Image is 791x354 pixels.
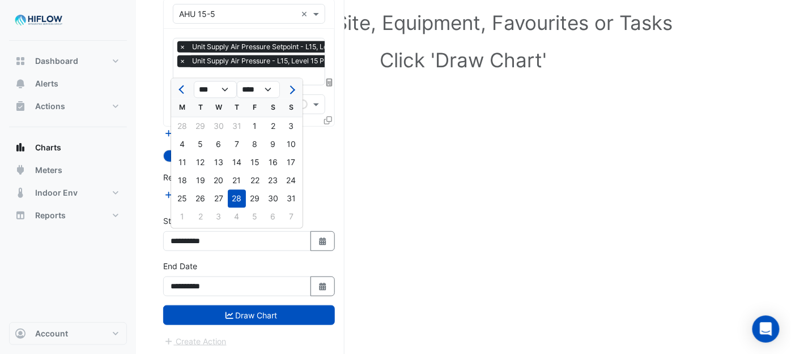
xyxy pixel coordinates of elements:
[163,305,335,325] button: Draw Chart
[9,72,127,95] button: Alerts
[9,50,127,72] button: Dashboard
[192,99,210,117] div: T
[163,335,227,345] app-escalated-ticket-create-button: Please draw the charts first
[9,322,127,345] button: Account
[35,165,62,176] span: Meters
[176,81,189,99] button: Previous month
[210,154,228,172] div: Wednesday, August 13, 2025
[9,136,127,159] button: Charts
[35,328,68,339] span: Account
[15,78,26,89] app-icon: Alerts
[210,172,228,190] div: 20
[173,136,192,154] div: Monday, August 4, 2025
[192,208,210,226] div: Tuesday, September 2, 2025
[15,55,26,67] app-icon: Dashboard
[192,190,210,208] div: 26
[189,41,401,53] span: Unit Supply Air Pressure Setpoint - L15, Level 15 Plantroom 15-5
[264,172,282,190] div: Saturday, August 23, 2025
[264,118,282,136] div: Saturday, August 2, 2025
[264,136,282,154] div: 9
[282,136,300,154] div: 10
[192,118,210,136] div: Tuesday, July 29, 2025
[246,190,264,208] div: 29
[264,208,282,226] div: Saturday, September 6, 2025
[264,154,282,172] div: Saturday, August 16, 2025
[282,208,300,226] div: 7
[282,118,300,136] div: Sunday, August 3, 2025
[325,77,335,87] span: Choose Function
[173,208,192,226] div: Monday, September 1, 2025
[192,136,210,154] div: 5
[264,154,282,172] div: 16
[264,99,282,117] div: S
[194,81,237,98] select: Select month
[264,136,282,154] div: Saturday, August 9, 2025
[228,172,246,190] div: Thursday, August 21, 2025
[228,118,246,136] div: Thursday, July 31, 2025
[264,190,282,208] div: 30
[282,208,300,226] div: Sunday, September 7, 2025
[284,81,298,99] button: Next month
[15,101,26,112] app-icon: Actions
[246,172,264,190] div: 22
[173,154,192,172] div: Monday, August 11, 2025
[246,136,264,154] div: 8
[9,95,127,118] button: Actions
[173,99,192,117] div: M
[192,172,210,190] div: Tuesday, August 19, 2025
[301,8,311,20] span: Clear
[318,282,328,291] fa-icon: Select Date
[752,316,780,343] div: Open Intercom Messenger
[282,190,300,208] div: 31
[35,187,78,198] span: Indoor Env
[282,172,300,190] div: Sunday, August 24, 2025
[228,118,246,136] div: 31
[9,204,127,227] button: Reports
[15,142,26,153] app-icon: Charts
[282,154,300,172] div: 17
[192,136,210,154] div: Tuesday, August 5, 2025
[228,154,246,172] div: 14
[173,118,192,136] div: 28
[282,154,300,172] div: Sunday, August 17, 2025
[188,48,739,72] h1: Click 'Draw Chart'
[210,190,228,208] div: Wednesday, August 27, 2025
[282,136,300,154] div: Sunday, August 10, 2025
[246,118,264,136] div: 1
[282,99,300,117] div: S
[246,154,264,172] div: 15
[163,171,223,183] label: Reference Lines
[15,187,26,198] app-icon: Indoor Env
[189,55,372,67] span: Unit Supply Air Pressure - L15, Level 15 Plantroom 15-5
[192,154,210,172] div: 12
[210,190,228,208] div: 27
[264,190,282,208] div: Saturday, August 30, 2025
[35,142,61,153] span: Charts
[264,172,282,190] div: 23
[318,236,328,246] fa-icon: Select Date
[282,118,300,136] div: 3
[188,11,739,34] h1: Select a Site, Equipment, Favourites or Tasks
[246,118,264,136] div: Friday, August 1, 2025
[228,208,246,226] div: Thursday, September 4, 2025
[246,208,264,226] div: Friday, September 5, 2025
[163,127,232,140] button: Add Equipment
[35,55,78,67] span: Dashboard
[324,115,332,125] span: Clone Favourites and Tasks from this Equipment to other Equipment
[192,190,210,208] div: Tuesday, August 26, 2025
[173,118,192,136] div: Monday, July 28, 2025
[163,215,201,227] label: Start Date
[9,159,127,182] button: Meters
[35,210,66,221] span: Reports
[246,99,264,117] div: F
[210,99,228,117] div: W
[173,154,192,172] div: 11
[173,208,192,226] div: 1
[163,260,197,272] label: End Date
[264,118,282,136] div: 2
[228,136,246,154] div: 7
[228,190,246,208] div: 28
[228,172,246,190] div: 21
[228,154,246,172] div: Thursday, August 14, 2025
[15,165,26,176] app-icon: Meters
